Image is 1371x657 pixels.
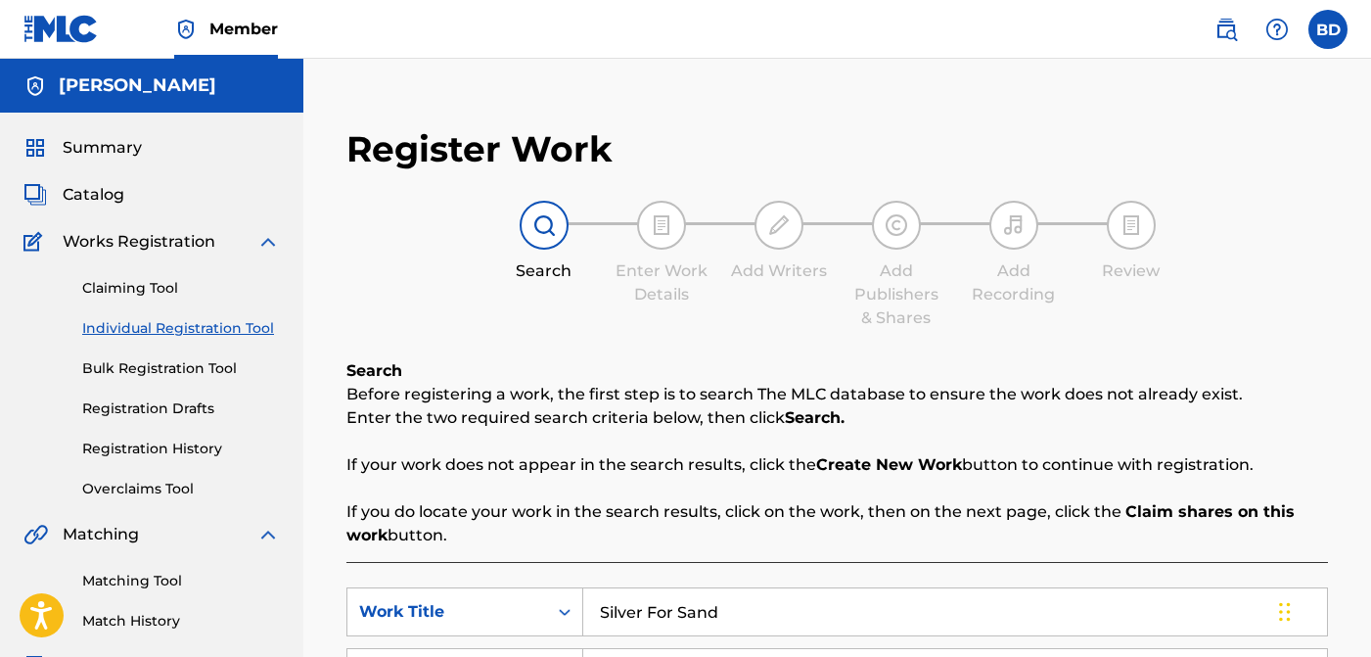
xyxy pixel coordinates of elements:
img: search [1214,18,1238,41]
p: Enter the two required search criteria below, then click [346,406,1328,430]
img: step indicator icon for Add Recording [1002,213,1026,237]
a: Overclaims Tool [82,479,280,499]
p: Before registering a work, the first step is to search The MLC database to ensure the work does n... [346,383,1328,406]
img: Matching [23,523,48,546]
img: expand [256,523,280,546]
div: Add Publishers & Shares [847,259,945,330]
img: help [1265,18,1289,41]
p: If your work does not appear in the search results, click the button to continue with registration. [346,453,1328,477]
img: MLC Logo [23,15,99,43]
iframe: Resource Center [1316,399,1371,556]
h2: Register Work [346,127,613,171]
a: Public Search [1207,10,1246,49]
a: Claiming Tool [82,278,280,299]
strong: Create New Work [816,455,962,474]
div: User Menu [1308,10,1348,49]
div: Add Writers [730,259,828,283]
div: Drag [1279,583,1291,641]
img: step indicator icon for Search [532,213,556,237]
span: Member [209,18,278,40]
iframe: Chat Widget [1273,563,1371,657]
img: step indicator icon for Enter Work Details [650,213,673,237]
div: Help [1257,10,1297,49]
h5: Blake Dimas [59,74,216,97]
a: Match History [82,611,280,632]
div: Add Recording [965,259,1063,306]
a: CatalogCatalog [23,183,124,207]
img: Works Registration [23,230,49,254]
img: expand [256,230,280,254]
p: If you do locate your work in the search results, click on the work, then on the next page, click... [346,500,1328,547]
img: Summary [23,136,47,160]
span: Works Registration [63,230,215,254]
a: Bulk Registration Tool [82,358,280,379]
div: Search [495,259,593,283]
img: Top Rightsholder [174,18,198,41]
div: Review [1082,259,1180,283]
img: step indicator icon for Add Writers [767,213,791,237]
a: Individual Registration Tool [82,318,280,339]
a: Registration History [82,439,280,459]
img: step indicator icon for Review [1120,213,1143,237]
a: SummarySummary [23,136,142,160]
img: Accounts [23,74,47,98]
span: Summary [63,136,142,160]
b: Search [346,361,402,380]
a: Registration Drafts [82,399,280,419]
strong: Search. [785,408,845,427]
a: Matching Tool [82,571,280,591]
span: Catalog [63,183,124,207]
img: step indicator icon for Add Publishers & Shares [885,213,908,237]
span: Matching [63,523,139,546]
div: Enter Work Details [613,259,710,306]
div: Work Title [359,600,535,624]
img: Catalog [23,183,47,207]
